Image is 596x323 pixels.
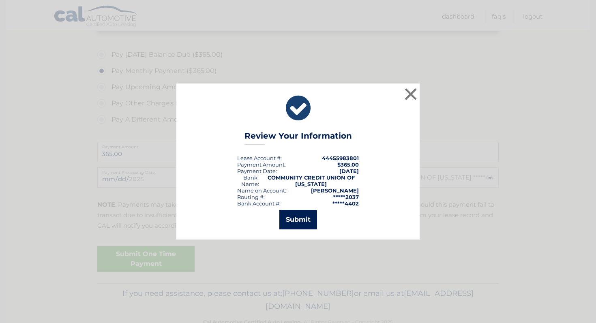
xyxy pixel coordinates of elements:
strong: 44455983801 [322,155,359,161]
span: $365.00 [337,161,359,168]
div: : [237,168,277,174]
button: × [403,86,419,102]
div: Routing #: [237,194,265,200]
div: Bank Name: [237,174,264,187]
div: Name on Account: [237,187,286,194]
h3: Review Your Information [244,131,352,145]
div: Lease Account #: [237,155,282,161]
button: Submit [279,210,317,229]
strong: COMMUNITY CREDIT UNION OF [US_STATE] [268,174,355,187]
div: Bank Account #: [237,200,281,207]
span: Payment Date [237,168,276,174]
strong: [PERSON_NAME] [311,187,359,194]
div: Payment Amount: [237,161,286,168]
span: [DATE] [339,168,359,174]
